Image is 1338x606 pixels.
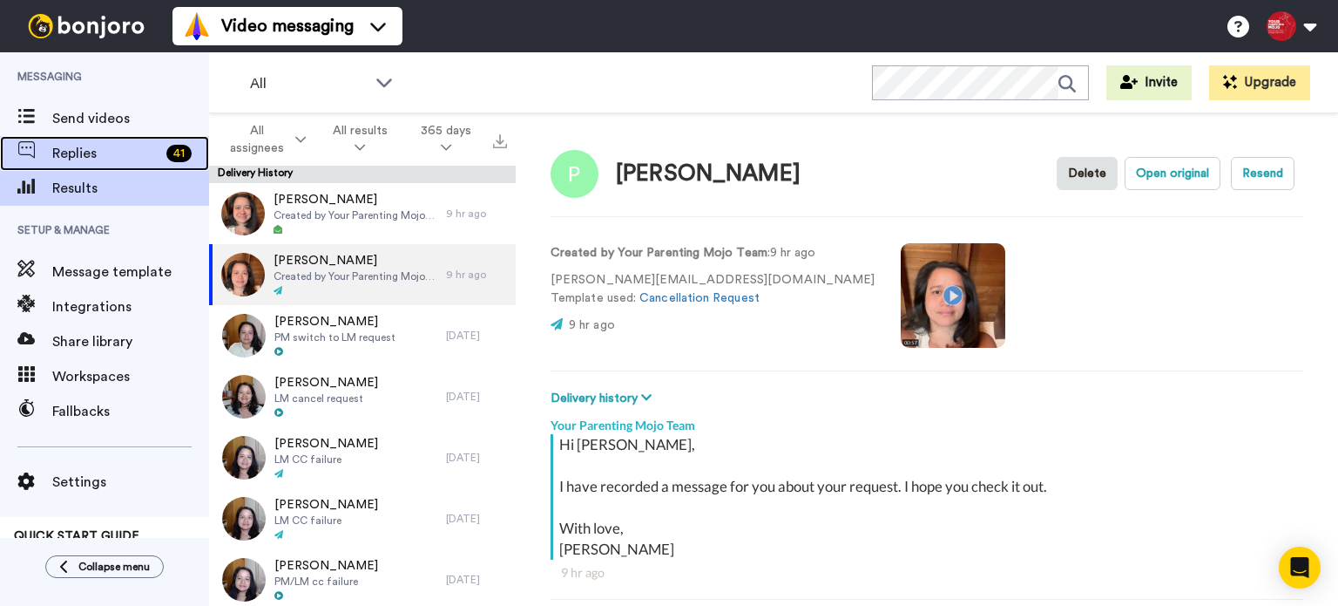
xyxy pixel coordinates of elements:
[404,115,488,164] button: 365 days
[488,126,512,153] button: Export all results that match these filters now.
[52,108,209,129] span: Send videos
[551,389,657,408] button: Delivery history
[274,252,437,269] span: [PERSON_NAME]
[1106,65,1192,100] button: Invite
[559,434,1299,560] div: Hi [PERSON_NAME], I have recorded a message for you about your request. I hope you check it out. ...
[446,573,507,587] div: [DATE]
[274,496,378,514] span: [PERSON_NAME]
[1231,157,1294,190] button: Resend
[21,14,152,38] img: bj-logo-header-white.svg
[1125,157,1220,190] button: Open original
[274,392,378,405] span: LM cancel request
[274,575,378,589] span: PM/LM cc failure
[274,313,395,330] span: [PERSON_NAME]
[52,143,159,164] span: Replies
[316,115,404,164] button: All results
[493,134,507,148] img: export.svg
[222,436,266,480] img: f6803a42-8c49-40b0-9419-7867f90aff76-thumb.jpg
[52,366,209,387] span: Workspaces
[209,244,516,305] a: [PERSON_NAME]Created by Your Parenting Mojo Team9 hr ago
[52,401,209,422] span: Fallbacks
[166,145,192,162] div: 41
[274,435,378,453] span: [PERSON_NAME]
[446,451,507,465] div: [DATE]
[209,305,516,366] a: [PERSON_NAME]PM switch to LM request[DATE]
[209,166,516,183] div: Delivery History
[250,73,367,94] span: All
[1279,547,1321,589] div: Open Intercom Messenger
[221,253,265,296] img: bb6084be-6889-42ea-b4b1-7069df37e697-thumb.jpg
[551,150,598,198] img: Image of Penny Cappas
[209,366,516,427] a: [PERSON_NAME]LM cancel request[DATE]
[274,374,378,392] span: [PERSON_NAME]
[274,557,378,575] span: [PERSON_NAME]
[222,375,266,419] img: c711b863-b92a-4af5-9426-b43ec09f3291-thumb.jpg
[446,390,507,404] div: [DATE]
[209,427,516,488] a: [PERSON_NAME]LM CC failure[DATE]
[52,178,209,199] span: Results
[616,161,801,187] div: [PERSON_NAME]
[52,331,209,352] span: Share library
[274,514,378,528] span: LM CC failure
[274,330,395,344] span: PM switch to LM request
[52,472,209,493] span: Settings
[274,269,437,283] span: Created by Your Parenting Mojo Team
[222,314,266,357] img: cb74b3f5-04f7-43f4-89a2-529eda48491a-thumb.jpg
[274,208,437,222] span: Created by Your Parenting Mojo Team
[446,207,507,221] div: 9 hr ago
[209,488,516,549] a: [PERSON_NAME]LM CC failure[DATE]
[551,271,875,308] p: [PERSON_NAME][EMAIL_ADDRESS][DOMAIN_NAME] Template used:
[222,558,266,602] img: fed6558b-b7ae-4bfe-9cef-5e64d0d683e6-thumb.jpg
[52,262,209,283] span: Message template
[183,12,211,40] img: vm-color.svg
[213,115,316,164] button: All assignees
[52,296,209,317] span: Integrations
[1057,157,1118,190] button: Delete
[446,329,507,343] div: [DATE]
[78,560,150,574] span: Collapse menu
[221,192,265,235] img: 6fec9eaa-8d2d-4908-bda5-566f97caeb4a-thumb.jpg
[209,183,516,244] a: [PERSON_NAME]Created by Your Parenting Mojo Team9 hr ago
[446,512,507,526] div: [DATE]
[551,247,767,259] strong: Created by Your Parenting Mojo Team
[551,244,875,262] p: : 9 hr ago
[222,497,266,541] img: 2e41d07f-1262-4884-9d9c-f81f30bc2d6f-thumb.jpg
[14,530,139,542] span: QUICK START GUIDE
[223,122,292,157] span: All assignees
[1209,65,1310,100] button: Upgrade
[551,408,1303,434] div: Your Parenting Mojo Team
[446,268,507,282] div: 9 hr ago
[274,191,437,208] span: [PERSON_NAME]
[45,555,164,578] button: Collapse menu
[561,564,1293,582] div: 9 hr ago
[274,453,378,466] span: LM CC failure
[221,14,354,38] span: Video messaging
[569,319,615,331] span: 9 hr ago
[639,292,760,304] a: Cancellation Request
